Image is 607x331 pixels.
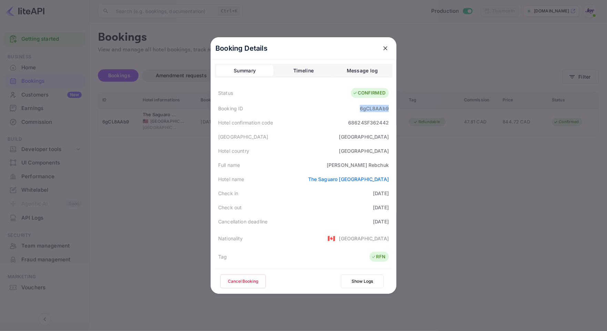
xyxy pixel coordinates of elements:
div: [GEOGRAPHIC_DATA] [339,147,389,154]
div: RFN [371,253,385,260]
div: [GEOGRAPHIC_DATA] [339,235,389,242]
button: Timeline [275,65,332,76]
div: Booking ID [218,105,243,112]
button: Summary [216,65,273,76]
button: Message log [334,65,391,76]
div: Message log [347,67,378,75]
div: CONFIRMED [353,90,385,97]
span: United States [327,232,335,244]
div: [GEOGRAPHIC_DATA] [218,133,269,140]
div: Tag [218,253,227,260]
div: 68624SF362442 [348,119,389,126]
button: Show Logs [341,274,384,288]
div: Nationality [218,235,243,242]
div: [PERSON_NAME] Rebchuk [327,161,389,169]
div: Hotel name [218,175,244,183]
div: Hotel confirmation code [218,119,273,126]
div: Hotel country [218,147,249,154]
div: Check out [218,204,242,211]
div: [DATE] [373,190,389,197]
p: Booking Details [215,43,267,53]
div: [GEOGRAPHIC_DATA] [339,133,389,140]
div: [DATE] [373,218,389,225]
div: [DATE] [373,204,389,211]
a: The Saguaro [GEOGRAPHIC_DATA] [308,176,389,182]
div: Full name [218,161,240,169]
div: Check in [218,190,238,197]
div: Timeline [293,67,314,75]
div: Summary [234,67,256,75]
div: 6gCL8AAb9 [360,105,389,112]
div: Cancellation deadline [218,218,267,225]
button: close [379,42,392,54]
button: Cancel Booking [220,274,266,288]
div: Status [218,89,233,97]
